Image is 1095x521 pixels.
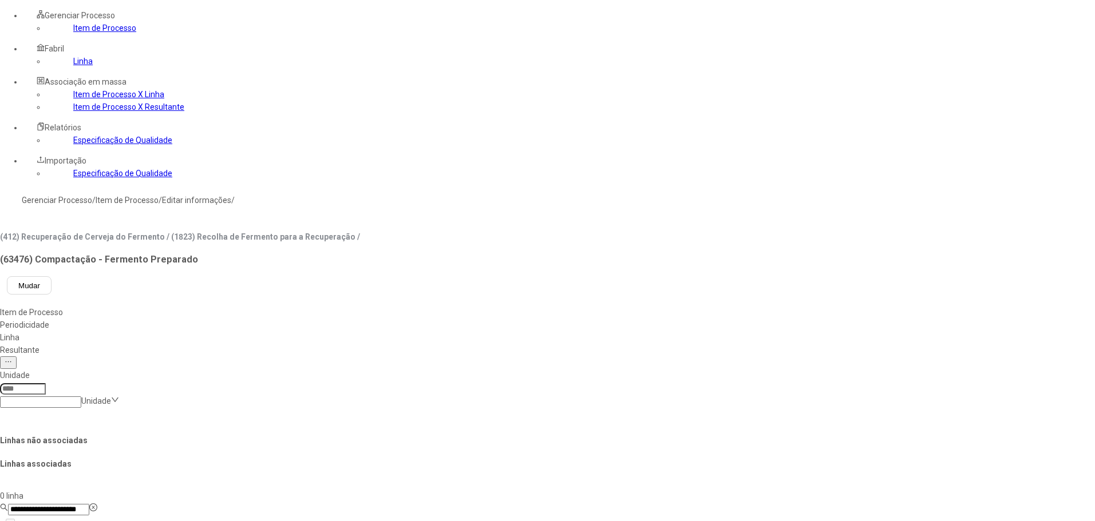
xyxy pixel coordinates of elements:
a: Linha [73,57,93,66]
a: Item de Processo X Linha [73,90,164,99]
span: Relatórios [45,123,81,132]
nz-select-placeholder: Unidade [81,396,111,405]
a: Item de Processo X Resultante [73,102,184,112]
a: Especificação de Qualidade [73,169,172,178]
span: Fabril [45,44,64,53]
nz-breadcrumb-separator: / [92,196,96,205]
nz-breadcrumb-separator: / [159,196,162,205]
span: Importação [45,156,86,165]
a: Gerenciar Processo [22,196,92,205]
span: Mudar [18,281,40,290]
span: Gerenciar Processo [45,11,115,20]
a: Item de Processo [73,23,136,33]
nz-breadcrumb-separator: / [231,196,235,205]
button: Mudar [7,276,52,295]
a: Especificação de Qualidade [73,136,172,145]
a: Item de Processo [96,196,159,205]
a: Editar informações [162,196,231,205]
span: Associação em massa [45,77,127,86]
